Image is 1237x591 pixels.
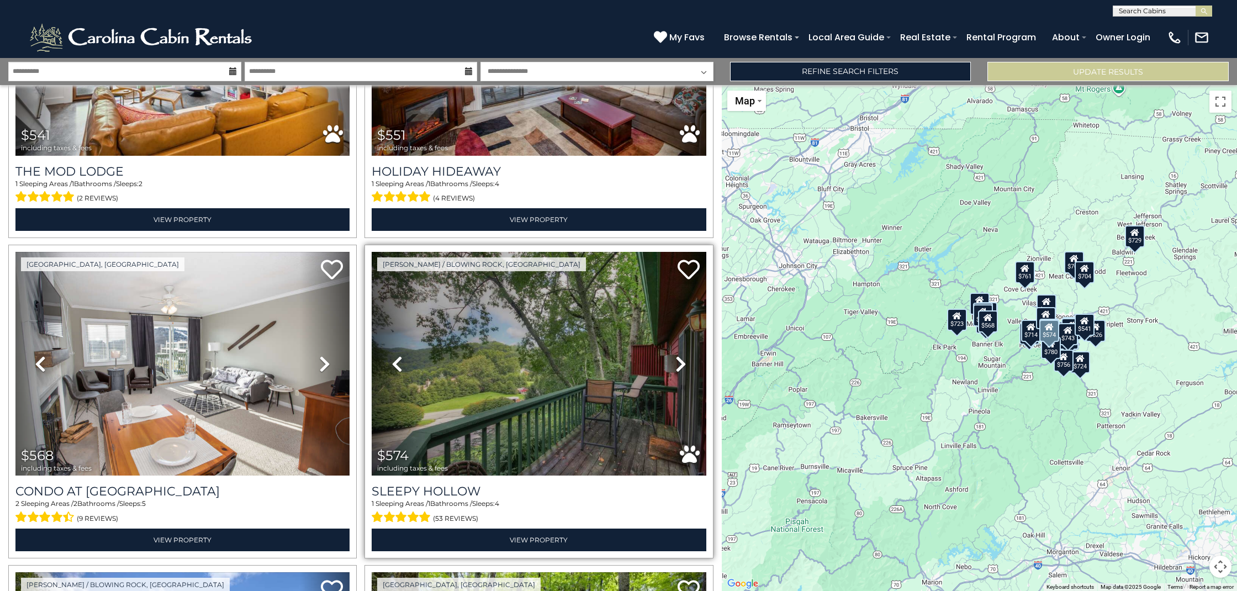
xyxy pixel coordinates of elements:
[15,164,350,179] a: The Mod Lodge
[735,95,755,107] span: Map
[1040,320,1060,342] div: $574
[987,62,1229,81] button: Update Results
[28,21,257,54] img: White-1-2.png
[1086,320,1106,342] div: $626
[678,258,700,282] a: Add to favorites
[1021,320,1041,342] div: $714
[1209,91,1231,113] button: Toggle fullscreen view
[372,252,706,476] img: thumbnail_163260932.jpeg
[1016,261,1035,283] div: $761
[1071,351,1091,373] div: $724
[669,30,705,44] span: My Favs
[1167,584,1183,590] a: Terms (opens in new tab)
[1194,30,1209,45] img: mail-regular-white.png
[15,499,19,508] span: 2
[372,208,706,231] a: View Property
[428,499,430,508] span: 1
[142,499,146,508] span: 5
[15,484,350,499] a: Condo at [GEOGRAPHIC_DATA]
[15,529,350,551] a: View Property
[961,28,1042,47] a: Rental Program
[495,180,499,188] span: 4
[803,28,890,47] a: Local Area Guide
[730,62,971,81] a: Refine Search Filters
[77,191,118,205] span: (2 reviews)
[372,499,374,508] span: 1
[1101,584,1161,590] span: Map data ©2025 Google
[725,577,761,591] a: Open this area in Google Maps (opens a new window)
[1046,583,1094,591] button: Keyboard shortcuts
[1190,584,1234,590] a: Report a map error
[377,257,586,271] a: [PERSON_NAME] / Blowing Rock, [GEOGRAPHIC_DATA]
[377,144,448,151] span: including taxes & fees
[15,252,350,476] img: thumbnail_163280808.jpeg
[1209,556,1231,578] button: Map camera controls
[372,164,706,179] a: Holiday Hideaway
[433,191,475,205] span: (4 reviews)
[372,484,706,499] a: Sleepy Hollow
[1036,307,1056,329] div: $739
[1058,323,1078,345] div: $743
[979,310,998,333] div: $568
[21,127,50,143] span: $541
[1020,323,1040,345] div: $680
[21,447,54,463] span: $568
[970,293,990,315] div: $642
[21,144,92,151] span: including taxes & fees
[725,577,761,591] img: Google
[377,465,448,472] span: including taxes & fees
[1061,318,1081,340] div: $713
[495,499,499,508] span: 4
[372,499,706,525] div: Sleeping Areas / Bathrooms / Sleeps:
[15,179,350,205] div: Sleeping Areas / Bathrooms / Sleeps:
[72,180,74,188] span: 1
[21,465,92,472] span: including taxes & fees
[973,303,993,325] div: $752
[718,28,798,47] a: Browse Rentals
[973,304,993,326] div: $551
[1125,225,1145,247] div: $729
[139,180,142,188] span: 2
[21,257,184,271] a: [GEOGRAPHIC_DATA], [GEOGRAPHIC_DATA]
[727,91,766,111] button: Change map style
[372,180,374,188] span: 1
[15,484,350,499] h3: Condo at Pinnacle Inn Resort
[73,499,77,508] span: 2
[895,28,956,47] a: Real Estate
[377,447,409,463] span: $574
[15,499,350,525] div: Sleeping Areas / Bathrooms / Sleeps:
[947,309,967,331] div: $723
[1054,350,1074,372] div: $756
[1075,314,1095,336] div: $541
[1042,337,1061,359] div: $780
[433,511,478,526] span: (53 reviews)
[1167,30,1182,45] img: phone-regular-white.png
[654,30,707,45] a: My Favs
[372,529,706,551] a: View Property
[15,208,350,231] a: View Property
[1037,294,1056,316] div: $687
[377,127,406,143] span: $551
[428,180,430,188] span: 1
[372,179,706,205] div: Sleeping Areas / Bathrooms / Sleeps:
[15,180,18,188] span: 1
[1075,261,1095,283] div: $704
[1062,317,1082,339] div: $692
[1090,28,1156,47] a: Owner Login
[321,258,343,282] a: Add to favorites
[1046,28,1085,47] a: About
[1039,319,1059,341] div: $743
[1064,251,1084,273] div: $704
[77,511,118,526] span: (9 reviews)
